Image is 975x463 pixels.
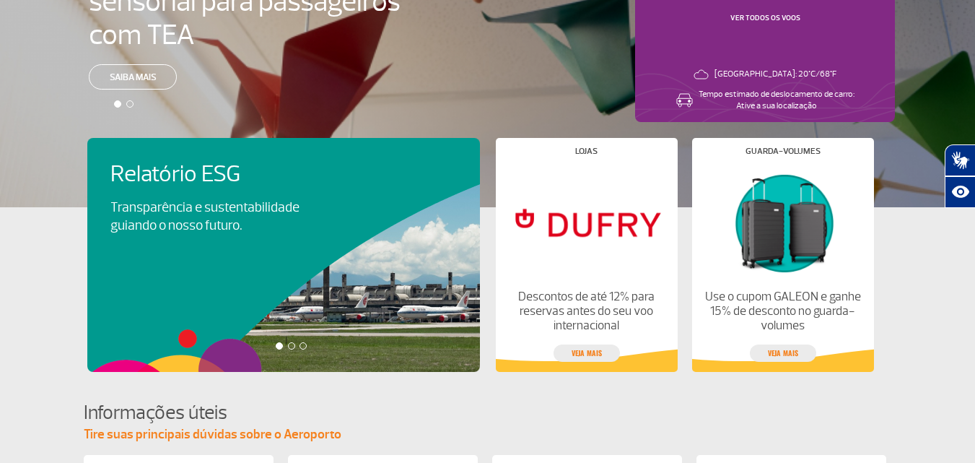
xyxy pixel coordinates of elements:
[507,290,665,333] p: Descontos de até 12% para reservas antes do seu voo internacional
[507,167,665,278] img: Lojas
[89,64,177,90] a: Saiba mais
[945,176,975,208] button: Abrir recursos assistivos.
[110,161,457,235] a: Relatório ESGTransparência e sustentabilidade guiando o nosso futuro.
[84,426,892,443] p: Tire suas principais dúvidas sobre o Aeroporto
[84,399,892,426] h4: Informações úteis
[704,290,861,333] p: Use o cupom GALEON e ganhe 15% de desconto no guarda-volumes
[699,89,854,112] p: Tempo estimado de deslocamento de carro: Ative a sua localização
[945,144,975,208] div: Plugin de acessibilidade da Hand Talk.
[704,167,861,278] img: Guarda-volumes
[945,144,975,176] button: Abrir tradutor de língua de sinais.
[575,147,598,155] h4: Lojas
[746,147,821,155] h4: Guarda-volumes
[110,161,340,188] h4: Relatório ESG
[750,345,816,362] a: veja mais
[554,345,620,362] a: veja mais
[714,69,836,80] p: [GEOGRAPHIC_DATA]: 20°C/68°F
[726,12,805,24] button: VER TODOS OS VOOS
[110,199,315,235] p: Transparência e sustentabilidade guiando o nosso futuro.
[730,13,800,22] a: VER TODOS OS VOOS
